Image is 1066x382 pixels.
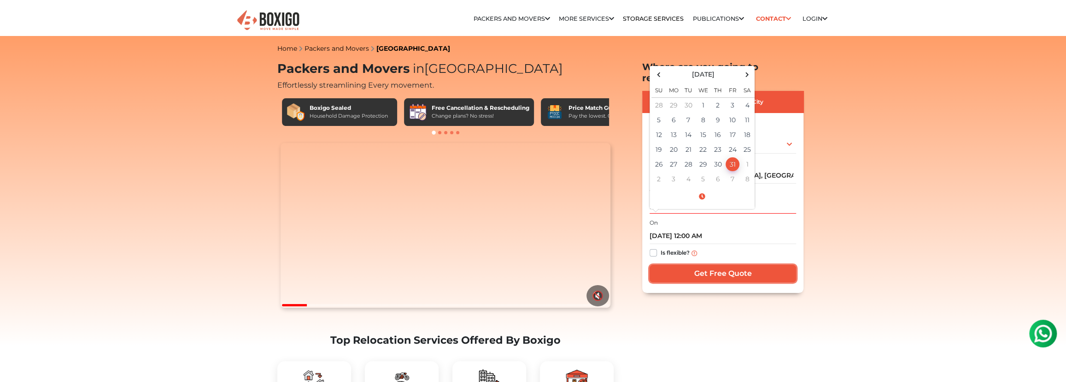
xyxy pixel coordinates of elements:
[725,81,740,98] th: Fr
[310,112,388,120] div: Household Damage Protection
[545,103,564,121] img: Price Match Guarantee
[410,61,563,76] span: [GEOGRAPHIC_DATA]
[693,15,744,22] a: Publications
[413,61,424,76] span: in
[277,81,434,90] span: Effortlessly streamlining Every movement.
[568,104,638,112] div: Price Match Guarantee
[661,247,690,257] label: Is flexible?
[277,334,614,346] h2: Top Relocation Services Offered By Boxigo
[681,81,696,98] th: Tu
[666,68,740,81] th: Select Month
[474,15,550,22] a: Packers and Movers
[586,285,609,306] button: 🔇
[236,9,300,32] img: Boxigo
[666,81,681,98] th: Mo
[305,44,369,53] a: Packers and Movers
[432,104,529,112] div: Free Cancellation & Rescheduling
[642,61,803,84] h2: Where are you going to relocate?
[650,228,796,244] input: Moving date
[432,112,529,120] div: Change plans? No stress!
[753,12,794,26] a: Contact
[740,81,755,98] th: Sa
[277,44,297,53] a: Home
[691,251,697,256] img: info
[651,81,666,98] th: Su
[710,81,725,98] th: Th
[310,104,388,112] div: Boxigo Sealed
[623,15,684,22] a: Storage Services
[287,103,305,121] img: Boxigo Sealed
[650,219,658,227] label: On
[559,15,614,22] a: More services
[281,143,610,308] video: Your browser does not support the video tag.
[802,15,827,22] a: Login
[9,9,28,28] img: whatsapp-icon.svg
[650,265,796,282] input: Get Free Quote
[568,112,638,120] div: Pay the lowest. Guaranteed!
[653,68,665,81] span: Previous Month
[376,44,450,53] a: [GEOGRAPHIC_DATA]
[651,192,753,201] a: Select Time
[696,81,710,98] th: We
[409,103,427,121] img: Free Cancellation & Rescheduling
[277,61,614,77] h1: Packers and Movers
[741,68,754,81] span: Next Month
